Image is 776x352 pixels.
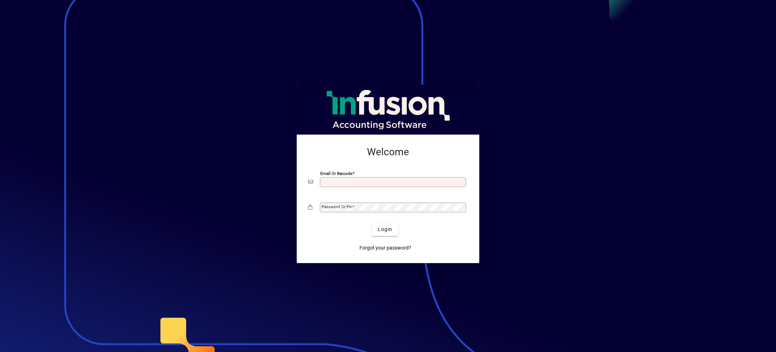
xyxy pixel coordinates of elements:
[378,226,392,233] span: Login
[320,171,352,176] mat-label: Email or Barcode
[322,204,352,209] mat-label: Password or Pin
[372,223,398,236] button: Login
[359,244,411,252] span: Forgot your password?
[357,242,414,255] a: Forgot your password?
[308,146,468,158] h2: Welcome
